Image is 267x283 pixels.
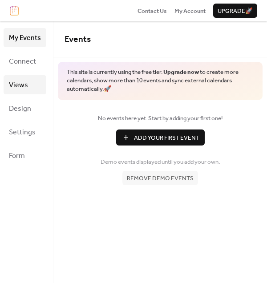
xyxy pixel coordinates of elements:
[9,149,25,163] span: Form
[138,6,167,15] a: Contact Us
[4,146,46,165] a: Form
[174,6,206,15] a: My Account
[9,125,36,139] span: Settings
[4,28,46,47] a: My Events
[67,68,254,93] span: This site is currently using the free tier. to create more calendars, show more than 10 events an...
[127,174,194,183] span: Remove demo events
[213,4,257,18] button: Upgrade🚀
[218,7,253,16] span: Upgrade 🚀
[4,52,46,71] a: Connect
[4,75,46,94] a: Views
[4,122,46,141] a: Settings
[65,129,256,146] a: Add Your First Event
[9,31,41,45] span: My Events
[163,66,199,78] a: Upgrade now
[122,171,198,185] button: Remove demo events
[4,99,46,118] a: Design
[116,129,205,146] button: Add Your First Event
[101,158,220,166] span: Demo events displayed until you add your own.
[65,114,256,123] span: No events here yet. Start by adding your first one!
[134,133,199,142] span: Add Your First Event
[9,78,28,92] span: Views
[9,55,36,69] span: Connect
[65,31,91,48] span: Events
[10,6,19,16] img: logo
[9,102,31,116] span: Design
[138,7,167,16] span: Contact Us
[174,7,206,16] span: My Account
